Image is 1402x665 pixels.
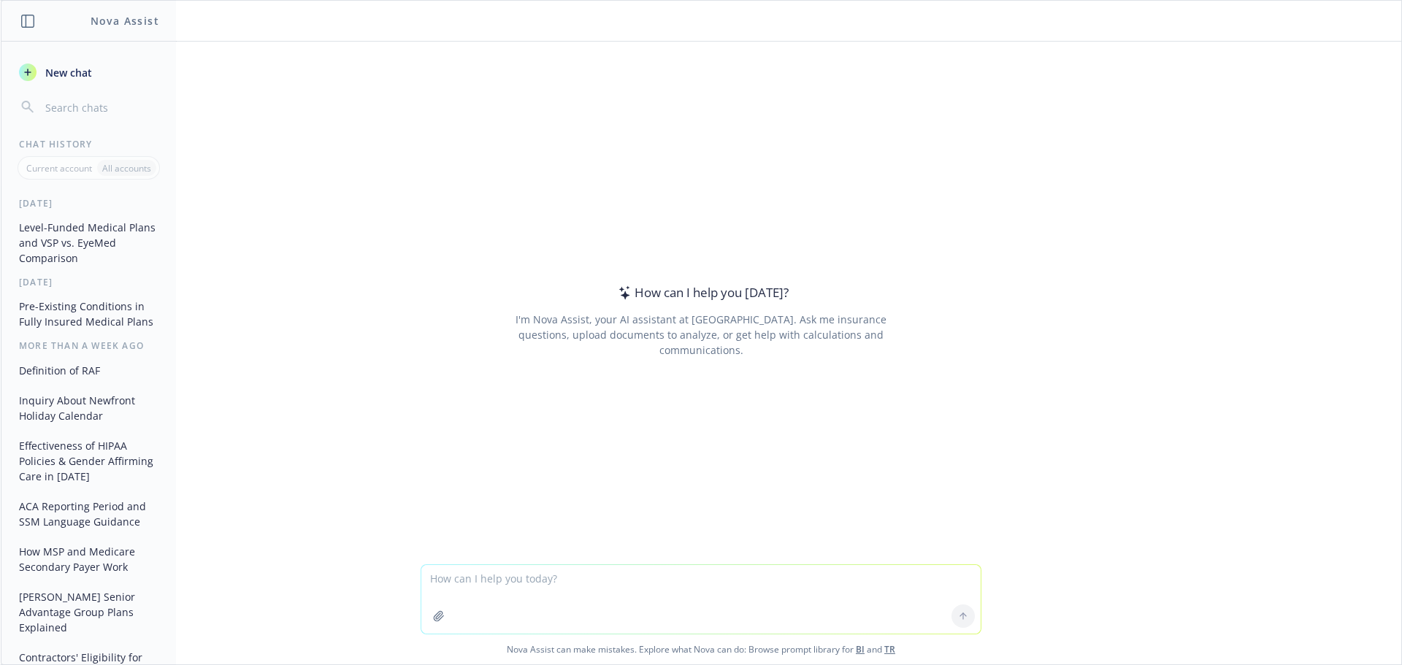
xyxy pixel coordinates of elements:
[495,312,906,358] div: I'm Nova Assist, your AI assistant at [GEOGRAPHIC_DATA]. Ask me insurance questions, upload docum...
[42,97,158,118] input: Search chats
[13,434,164,488] button: Effectiveness of HIPAA Policies & Gender Affirming Care in [DATE]
[13,358,164,383] button: Definition of RAF
[13,59,164,85] button: New chat
[1,197,176,210] div: [DATE]
[1,339,176,352] div: More than a week ago
[884,643,895,656] a: TR
[42,65,92,80] span: New chat
[13,539,164,579] button: How MSP and Medicare Secondary Payer Work
[856,643,865,656] a: BI
[1,138,176,150] div: Chat History
[13,585,164,639] button: [PERSON_NAME] Senior Advantage Group Plans Explained
[614,283,789,302] div: How can I help you [DATE]?
[1,276,176,288] div: [DATE]
[13,494,164,534] button: ACA Reporting Period and SSM Language Guidance
[26,162,92,174] p: Current account
[13,388,164,428] button: Inquiry About Newfront Holiday Calendar
[7,634,1395,664] span: Nova Assist can make mistakes. Explore what Nova can do: Browse prompt library for and
[102,162,151,174] p: All accounts
[91,13,159,28] h1: Nova Assist
[13,294,164,334] button: Pre-Existing Conditions in Fully Insured Medical Plans
[13,215,164,270] button: Level-Funded Medical Plans and VSP vs. EyeMed Comparison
